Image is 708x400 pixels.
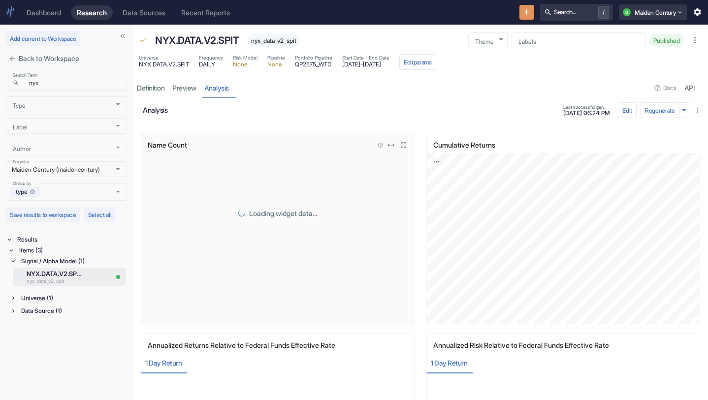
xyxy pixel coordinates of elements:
[427,353,700,373] div: Return Horizon Tabs
[433,140,511,150] p: Cumulative Returns
[27,277,82,285] p: nyx_data_v2_spit
[141,353,414,373] div: Return Horizon Tabs
[116,30,129,42] button: Collapse Sidebar
[141,353,186,373] button: 1 Day Return
[77,8,107,17] div: Research
[181,8,230,17] div: Recent Reports
[84,207,116,222] button: Select all
[112,142,124,153] button: Open
[19,306,127,316] div: Data Source (1)
[623,8,631,16] div: Q
[200,78,233,98] a: analysis
[267,54,285,62] span: Pipeline
[19,293,127,304] div: Universe (1)
[540,4,613,21] button: Search.../
[12,187,32,196] span: type
[117,5,171,20] a: Data Sources
[139,62,189,67] span: NYX.DATA.V2.SPIT
[123,8,165,17] div: Data Sources
[27,269,82,278] p: NYX.DATA.V2.SPIT
[153,31,241,50] div: NYX.DATA.V2.SPIT
[249,208,317,218] p: Loading widget data...
[267,62,285,67] span: None
[133,78,708,98] div: resource tabs
[651,80,680,96] button: Docs
[112,186,124,197] button: Open
[295,54,332,62] span: Portfolio Pipeline
[6,52,19,65] button: close
[13,180,32,186] label: Group by
[175,5,236,20] a: Recent Reports
[199,54,223,62] span: Frequency
[342,62,389,67] span: [DATE] - [DATE]
[432,157,442,166] a: Export; Press ENTER to open
[112,98,124,110] button: Open
[649,37,684,44] span: Published
[139,54,189,62] span: Universe
[342,54,389,62] span: Start Date - End Date
[21,5,67,20] a: Dashboard
[247,37,300,44] span: nyx_data_v2_spit
[619,4,687,20] button: QMaiden Century
[27,269,82,285] a: NYX.DATA.V2.SPITnyx_data_v2_spit
[563,110,610,116] span: [DATE] 06:24 PM
[143,106,557,114] h6: analysis
[15,234,127,245] div: Results
[19,256,127,267] div: Signal / Alpha Model (1)
[137,84,164,92] div: Definition
[17,245,127,256] div: Items (3)
[13,158,30,165] label: Provider
[387,137,394,153] div: Set Full Width
[13,72,37,78] label: Search Term
[168,78,200,98] a: preview
[618,102,637,118] button: config
[641,102,679,118] button: Regenerate
[148,140,202,150] p: Name Count
[6,207,80,222] button: Save results to workspace
[399,140,408,150] svg: View in fullscreen
[563,105,610,109] span: Last successful gen.
[19,53,79,63] p: Back to Workspace
[71,5,113,20] a: Research
[684,84,695,92] div: API
[6,31,80,46] button: Add current to Workspace
[10,187,40,197] div: type
[519,5,535,20] button: New Resource
[433,340,624,350] p: Annualized Risk Relative to Federal Funds Effective Rate
[155,33,239,48] p: NYX.DATA.V2.SPIT
[199,62,223,67] span: DAILY
[233,62,257,67] span: None
[27,8,61,17] div: Dashboard
[399,54,436,70] button: Editparams
[427,353,471,373] button: 1 Day Return
[233,54,257,62] span: Risk Model
[295,62,332,67] span: QP2575_WTD
[112,120,124,131] button: Open
[148,340,351,350] p: Annualized Returns Relative to Federal Funds Effective Rate
[139,36,147,46] span: Signal
[112,163,124,175] button: Open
